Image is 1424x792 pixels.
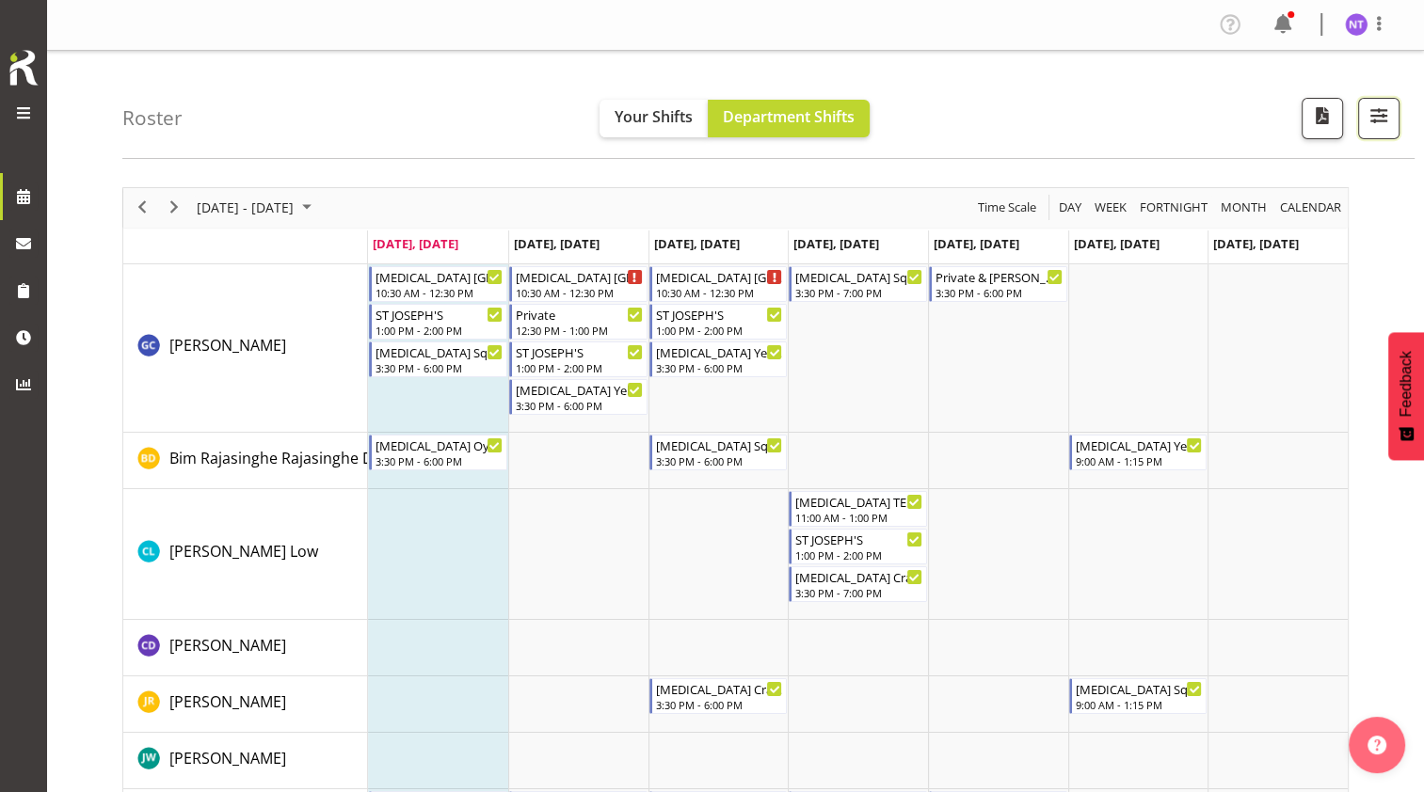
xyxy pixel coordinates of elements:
[509,266,648,302] div: Argus Chay"s event - T3 ST PATRICKS SCHOOL Begin From Tuesday, August 12, 2025 at 10:30:00 AM GMT...
[169,335,286,356] span: [PERSON_NAME]
[169,690,286,713] a: [PERSON_NAME]
[195,196,296,219] span: [DATE] - [DATE]
[190,188,323,228] div: August 11 - 17, 2025
[1069,678,1208,714] div: Jasika Rohloff"s event - T3 Squids/yep Begin From Saturday, August 16, 2025 at 9:00:00 AM GMT+12:...
[708,100,870,137] button: Department Shifts
[376,323,503,338] div: 1:00 PM - 2:00 PM
[929,266,1067,302] div: Argus Chay"s event - Private & Kaelah's private Begin From Friday, August 15, 2025 at 3:30:00 PM ...
[516,398,643,413] div: 3:30 PM - 6:00 PM
[1368,736,1386,754] img: help-xxl-2.png
[936,267,1063,286] div: Private & [PERSON_NAME]'s private
[649,678,788,714] div: Jasika Rohloff"s event - T3 Crayfish Begin From Wednesday, August 13, 2025 at 3:30:00 PM GMT+12:0...
[656,436,783,454] div: [MEDICAL_DATA] Squids
[1076,453,1203,468] div: 9:00 AM - 1:15 PM
[795,547,922,562] div: 1:00 PM - 2:00 PM
[795,285,922,300] div: 3:30 PM - 7:00 PM
[123,620,368,676] td: Ceara Dennison resource
[1076,697,1203,712] div: 9:00 AM - 1:15 PM
[656,305,783,324] div: ST JOSEPH'S
[649,435,788,470] div: Bim Rajasinghe Rajasinghe Diyawadanage"s event - T3 Squids Begin From Wednesday, August 13, 2025 ...
[656,453,783,468] div: 3:30 PM - 6:00 PM
[123,264,368,433] td: Argus Chay resource
[126,188,158,228] div: previous period
[369,435,507,470] div: Bim Rajasinghe Rajasinghe Diyawadanage"s event - T3 Oyster/Pvt Begin From Monday, August 11, 2025...
[649,341,788,377] div: Argus Chay"s event - T3 Yellow Eyed Penguins Begin From Wednesday, August 13, 2025 at 3:30:00 PM ...
[1076,679,1203,698] div: [MEDICAL_DATA] Squids/yep
[1093,196,1128,219] span: Week
[656,679,783,698] div: [MEDICAL_DATA] Crayfish
[123,733,368,789] td: Jenny Watts resource
[600,100,708,137] button: Your Shifts
[1138,196,1209,219] span: Fortnight
[656,267,783,286] div: [MEDICAL_DATA] [GEOGRAPHIC_DATA]
[516,285,643,300] div: 10:30 AM - 12:30 PM
[169,448,466,468] span: Bim Rajasinghe Rajasinghe Diyawadanage
[169,691,286,712] span: [PERSON_NAME]
[514,235,600,252] span: [DATE], [DATE]
[1057,196,1083,219] span: Day
[169,541,318,562] span: [PERSON_NAME] Low
[1219,196,1269,219] span: Month
[369,304,507,340] div: Argus Chay"s event - ST JOSEPH'S Begin From Monday, August 11, 2025 at 1:00:00 PM GMT+12:00 Ends ...
[656,323,783,338] div: 1:00 PM - 2:00 PM
[649,266,788,302] div: Argus Chay"s event - T3 ST PATRICKS SCHOOL Begin From Wednesday, August 13, 2025 at 10:30:00 AM G...
[1388,332,1424,460] button: Feedback - Show survey
[123,676,368,733] td: Jasika Rohloff resource
[376,360,503,375] div: 3:30 PM - 6:00 PM
[122,107,183,129] h4: Roster
[130,196,155,219] button: Previous
[723,106,855,127] span: Department Shifts
[615,106,693,127] span: Your Shifts
[194,196,320,219] button: August 2025
[1213,235,1299,252] span: [DATE], [DATE]
[1056,196,1085,219] button: Timeline Day
[509,341,648,377] div: Argus Chay"s event - ST JOSEPH'S Begin From Tuesday, August 12, 2025 at 1:00:00 PM GMT+12:00 Ends...
[795,585,922,600] div: 3:30 PM - 7:00 PM
[516,342,643,361] div: ST JOSEPH'S
[1092,196,1130,219] button: Timeline Week
[376,305,503,324] div: ST JOSEPH'S
[1345,13,1368,36] img: nakita-tuuta1209.jpg
[976,196,1038,219] span: Time Scale
[975,196,1040,219] button: Time Scale
[516,380,643,399] div: [MEDICAL_DATA] Yellow Eyed Penguins
[376,285,503,300] div: 10:30 AM - 12:30 PM
[169,447,466,469] a: Bim Rajasinghe Rajasinghe Diyawadanage
[789,491,927,527] div: Caley Low"s event - T3 TE KURA Begin From Thursday, August 14, 2025 at 11:00:00 AM GMT+12:00 Ends...
[649,304,788,340] div: Argus Chay"s event - ST JOSEPH'S Begin From Wednesday, August 13, 2025 at 1:00:00 PM GMT+12:00 En...
[1278,196,1343,219] span: calendar
[123,489,368,620] td: Caley Low resource
[789,529,927,564] div: Caley Low"s event - ST JOSEPH'S Begin From Thursday, August 14, 2025 at 1:00:00 PM GMT+12:00 Ends...
[654,235,740,252] span: [DATE], [DATE]
[795,492,922,511] div: [MEDICAL_DATA] TE KURA
[656,342,783,361] div: [MEDICAL_DATA] Yellow Eyed Penguins
[376,342,503,361] div: [MEDICAL_DATA] Squids
[369,266,507,302] div: Argus Chay"s event - T3 ST PATRICKS SCHOOL Begin From Monday, August 11, 2025 at 10:30:00 AM GMT+...
[5,47,42,88] img: Rosterit icon logo
[1358,98,1400,139] button: Filter Shifts
[656,697,783,712] div: 3:30 PM - 6:00 PM
[793,235,879,252] span: [DATE], [DATE]
[1076,436,1203,454] div: [MEDICAL_DATA] Yep/Squids
[516,305,643,324] div: Private
[162,196,187,219] button: Next
[509,304,648,340] div: Argus Chay"s event - Private Begin From Tuesday, August 12, 2025 at 12:30:00 PM GMT+12:00 Ends At...
[1137,196,1211,219] button: Fortnight
[1277,196,1345,219] button: Month
[158,188,190,228] div: next period
[936,285,1063,300] div: 3:30 PM - 6:00 PM
[656,285,783,300] div: 10:30 AM - 12:30 PM
[656,360,783,375] div: 3:30 PM - 6:00 PM
[169,540,318,562] a: [PERSON_NAME] Low
[795,567,922,586] div: [MEDICAL_DATA] Crayfish/pvt
[509,379,648,415] div: Argus Chay"s event - T3 Yellow Eyed Penguins Begin From Tuesday, August 12, 2025 at 3:30:00 PM GM...
[373,235,458,252] span: [DATE], [DATE]
[934,235,1019,252] span: [DATE], [DATE]
[1218,196,1271,219] button: Timeline Month
[1069,435,1208,470] div: Bim Rajasinghe Rajasinghe Diyawadanage"s event - T3 Yep/Squids Begin From Saturday, August 16, 20...
[376,453,503,468] div: 3:30 PM - 6:00 PM
[169,334,286,356] a: [PERSON_NAME]
[1302,98,1343,139] button: Download a PDF of the roster according to the set date range.
[169,747,286,769] a: [PERSON_NAME]
[376,267,503,286] div: [MEDICAL_DATA] [GEOGRAPHIC_DATA]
